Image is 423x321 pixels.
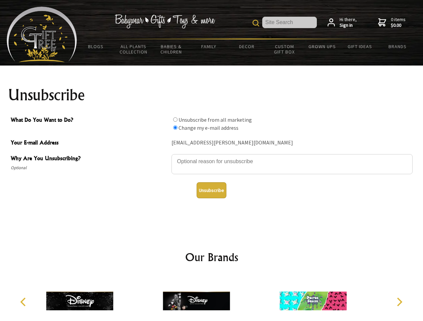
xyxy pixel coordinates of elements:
span: 0 items [391,16,406,28]
img: product search [253,20,259,26]
a: Grown Ups [303,39,341,53]
a: Custom Gift Box [266,39,303,59]
a: Hi there,Sign in [328,17,357,28]
strong: Sign in [340,22,357,28]
img: Babywear - Gifts - Toys & more [115,14,215,28]
button: Next [392,295,407,309]
strong: $0.00 [391,22,406,28]
div: [EMAIL_ADDRESS][PERSON_NAME][DOMAIN_NAME] [171,138,413,148]
input: What Do You Want to Do? [173,125,178,130]
input: Site Search [262,17,317,28]
span: Optional [11,164,168,172]
span: Why Are You Unsubscribing? [11,154,168,164]
input: What Do You Want to Do? [173,117,178,122]
span: What Do You Want to Do? [11,116,168,125]
span: Hi there, [340,17,357,28]
a: All Plants Collection [115,39,153,59]
button: Previous [17,295,31,309]
a: BLOGS [77,39,115,53]
a: Babies & Children [152,39,190,59]
a: Brands [379,39,417,53]
textarea: Why Are You Unsubscribing? [171,154,413,174]
a: Family [190,39,228,53]
img: Babyware - Gifts - Toys and more... [7,7,77,62]
label: Unsubscribe from all marketing [179,116,252,123]
span: Your E-mail Address [11,138,168,148]
a: 0 items$0.00 [378,17,406,28]
label: Change my e-mail address [179,124,238,131]
h2: Our Brands [13,249,410,265]
h1: Unsubscribe [8,87,415,103]
a: Decor [228,39,266,53]
a: Gift Ideas [341,39,379,53]
button: Unsubscribe [197,182,226,198]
